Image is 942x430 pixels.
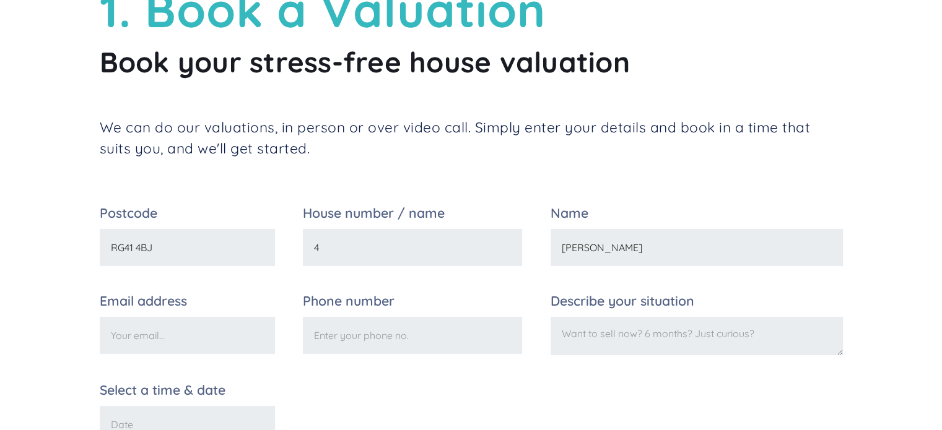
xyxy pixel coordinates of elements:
label: Select a time & date [100,384,275,397]
label: Name [551,207,843,220]
label: House number / name [303,207,522,220]
input: Your email... [100,317,275,354]
label: Postcode [100,207,275,220]
input: Your full name... [551,229,843,266]
label: Email address [100,295,275,307]
p: We can do our valuations, in person or over video call. Simply enter your details and book in a t... [100,117,843,159]
input: Enter your phone no. [303,317,522,354]
label: Phone number [303,295,522,307]
h2: Book your stress-free house valuation [100,44,843,79]
input: Enter your postcode [100,229,275,266]
input: Enter your house no. [303,229,522,266]
label: Describe your situation [551,295,843,307]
